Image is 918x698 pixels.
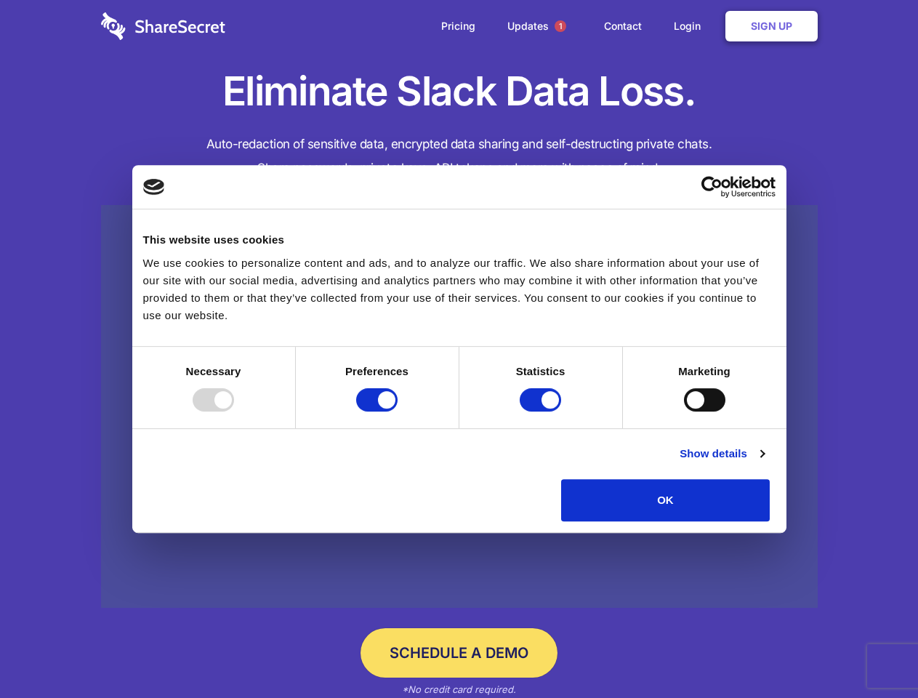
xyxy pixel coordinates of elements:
a: Wistia video thumbnail [101,205,818,609]
a: Login [659,4,722,49]
h4: Auto-redaction of sensitive data, encrypted data sharing and self-destructing private chats. Shar... [101,132,818,180]
a: Show details [680,445,764,462]
div: This website uses cookies [143,231,776,249]
button: OK [561,479,770,521]
span: 1 [555,20,566,32]
a: Usercentrics Cookiebot - opens in a new window [648,176,776,198]
a: Sign Up [725,11,818,41]
a: Pricing [427,4,490,49]
strong: Statistics [516,365,565,377]
img: logo [143,179,165,195]
strong: Preferences [345,365,408,377]
strong: Marketing [678,365,730,377]
h1: Eliminate Slack Data Loss. [101,65,818,118]
a: Contact [589,4,656,49]
em: *No credit card required. [402,683,516,695]
strong: Necessary [186,365,241,377]
div: We use cookies to personalize content and ads, and to analyze our traffic. We also share informat... [143,254,776,324]
a: Schedule a Demo [361,628,557,678]
img: logo-wordmark-white-trans-d4663122ce5f474addd5e946df7df03e33cb6a1c49d2221995e7729f52c070b2.svg [101,12,225,40]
